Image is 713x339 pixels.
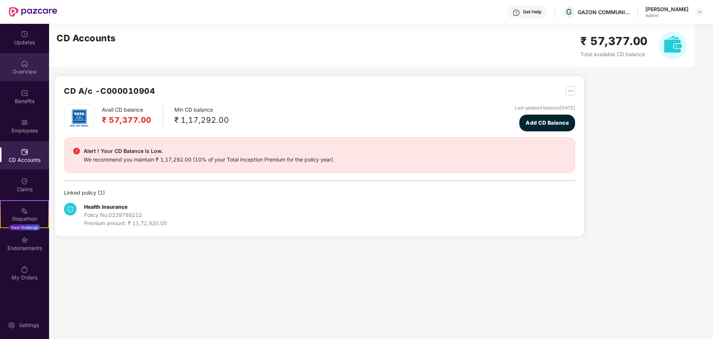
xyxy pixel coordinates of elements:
img: svg+xml;base64,PHN2ZyBpZD0iQ2xhaW0iIHhtbG5zPSJodHRwOi8vd3d3LnczLm9yZy8yMDAwL3N2ZyIgd2lkdGg9IjIwIi... [21,178,28,185]
img: svg+xml;base64,PHN2ZyBpZD0iRHJvcGRvd24tMzJ4MzIiIHhtbG5zPSJodHRwOi8vd3d3LnczLm9yZy8yMDAwL3N2ZyIgd2... [697,9,703,15]
b: Health Insurance [84,204,128,210]
div: Last updated balance [DATE] [515,105,575,112]
h2: CD Accounts [57,31,116,45]
img: svg+xml;base64,PHN2ZyB4bWxucz0iaHR0cDovL3d3dy53My5vcmcvMjAwMC9zdmciIHhtbG5zOnhsaW5rPSJodHRwOi8vd3... [659,31,687,60]
span: Total available CD balance [580,51,645,57]
div: Premium amount: ₹ 11,72,920.00 [84,219,167,227]
div: ₹ 1,17,292.00 [174,114,229,126]
img: svg+xml;base64,PHN2ZyBpZD0iSG9tZSIgeG1sbnM9Imh0dHA6Ly93d3cudzMub3JnLzIwMDAvc3ZnIiB3aWR0aD0iMjAiIG... [21,60,28,67]
img: svg+xml;base64,PHN2ZyBpZD0iRGFuZ2VyX2FsZXJ0IiBkYXRhLW5hbWU9IkRhbmdlciBhbGVydCIgeG1sbnM9Imh0dHA6Ly... [73,148,80,154]
div: Avail CD balance [102,106,163,126]
img: New Pazcare Logo [9,7,57,17]
button: Add CD Balance [519,115,575,131]
div: Get Help [523,9,541,15]
span: G [566,7,572,16]
img: svg+xml;base64,PHN2ZyBpZD0iQ0RfQWNjb3VudHMiIGRhdGEtbmFtZT0iQ0QgQWNjb3VudHMiIHhtbG5zPSJodHRwOi8vd3... [21,148,28,156]
img: svg+xml;base64,PHN2ZyBpZD0iU2V0dGluZy0yMHgyMCIgeG1sbnM9Imh0dHA6Ly93d3cudzMub3JnLzIwMDAvc3ZnIiB3aW... [8,322,15,329]
div: New Challenge [9,224,40,230]
img: svg+xml;base64,PHN2ZyB4bWxucz0iaHR0cDovL3d3dy53My5vcmcvMjAwMC9zdmciIHdpZHRoPSIzNCIgaGVpZ2h0PSIzNC... [64,203,77,215]
span: Add CD Balance [526,119,569,127]
div: [PERSON_NAME] [645,6,688,13]
img: svg+xml;base64,PHN2ZyBpZD0iVXBkYXRlZCIgeG1sbnM9Imh0dHA6Ly93d3cudzMub3JnLzIwMDAvc3ZnIiB3aWR0aD0iMj... [21,31,28,38]
div: Policy No. 0239788212 [84,211,167,219]
h2: ₹ 57,377.00 [580,32,648,50]
div: Alert ! Your CD Balance is Low. [84,147,333,156]
img: svg+xml;base64,PHN2ZyBpZD0iRW1wbG95ZWVzIiB4bWxucz0iaHR0cDovL3d3dy53My5vcmcvMjAwMC9zdmciIHdpZHRoPS... [21,119,28,126]
div: We recommend you maintain ₹ 1,17,292.00 (10% of your Total Inception Premium for the policy year) [84,156,333,164]
div: Settings [17,322,41,329]
img: svg+xml;base64,PHN2ZyBpZD0iQmVuZWZpdHMiIHhtbG5zPSJodHRwOi8vd3d3LnczLm9yZy8yMDAwL3N2ZyIgd2lkdGg9Ij... [21,89,28,97]
img: svg+xml;base64,PHN2ZyBpZD0iSGVscC0zMngzMiIgeG1sbnM9Imh0dHA6Ly93d3cudzMub3JnLzIwMDAvc3ZnIiB3aWR0aD... [513,9,520,16]
div: Linked policy ( 1 ) [64,189,575,197]
img: tatag.png [66,105,92,131]
div: Min CD balance [174,106,229,126]
div: Stepathon [1,215,48,223]
img: svg+xml;base64,PHN2ZyBpZD0iTXlfT3JkZXJzIiBkYXRhLW5hbWU9Ik15IE9yZGVycyIgeG1sbnM9Imh0dHA6Ly93d3cudz... [21,266,28,273]
h2: CD A/c - C000010904 [64,85,155,97]
img: svg+xml;base64,PHN2ZyBpZD0iRW5kb3JzZW1lbnRzIiB4bWxucz0iaHR0cDovL3d3dy53My5vcmcvMjAwMC9zdmciIHdpZH... [21,236,28,244]
div: GAZON COMMUNICATIONS INDIA LIMITED [578,9,630,16]
img: svg+xml;base64,PHN2ZyB4bWxucz0iaHR0cDovL3d3dy53My5vcmcvMjAwMC9zdmciIHdpZHRoPSIyNSIgaGVpZ2h0PSIyNS... [566,86,575,96]
div: Admin [645,13,688,19]
h2: ₹ 57,377.00 [102,114,152,126]
img: svg+xml;base64,PHN2ZyB4bWxucz0iaHR0cDovL3d3dy53My5vcmcvMjAwMC9zdmciIHdpZHRoPSIyMSIgaGVpZ2h0PSIyMC... [21,207,28,214]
